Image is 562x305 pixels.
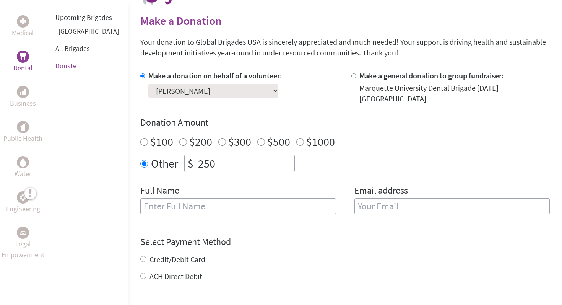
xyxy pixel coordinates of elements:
[20,123,26,131] img: Public Health
[13,63,32,73] p: Dental
[197,155,294,172] input: Enter Amount
[10,86,36,109] a: BusinessBusiness
[150,134,173,149] label: $100
[20,230,26,235] img: Legal Empowerment
[17,156,29,168] div: Water
[354,184,408,198] label: Email address
[306,134,335,149] label: $1000
[149,271,202,281] label: ACH Direct Debit
[13,51,32,73] a: DentalDental
[3,121,42,144] a: Public HealthPublic Health
[55,57,119,74] li: Donate
[20,194,26,201] img: Engineering
[354,198,550,214] input: Your Email
[189,134,212,149] label: $200
[17,191,29,204] div: Engineering
[15,156,31,179] a: WaterWater
[140,236,550,248] h4: Select Payment Method
[151,155,178,172] label: Other
[359,83,550,104] div: Marquette University Dental Brigade [DATE] [GEOGRAPHIC_DATA]
[359,71,504,80] label: Make a general donation to group fundraiser:
[10,98,36,109] p: Business
[149,254,205,264] label: Credit/Debit Card
[2,239,44,260] p: Legal Empowerment
[55,13,112,22] a: Upcoming Brigades
[58,27,119,36] a: [GEOGRAPHIC_DATA]
[228,134,251,149] label: $300
[12,15,34,38] a: MedicalMedical
[2,227,44,260] a: Legal EmpowermentLegal Empowerment
[3,133,42,144] p: Public Health
[17,51,29,63] div: Dental
[55,44,90,53] a: All Brigades
[17,86,29,98] div: Business
[140,198,336,214] input: Enter Full Name
[148,71,282,80] label: Make a donation on behalf of a volunteer:
[267,134,290,149] label: $500
[140,184,179,198] label: Full Name
[55,9,119,26] li: Upcoming Brigades
[20,18,26,24] img: Medical
[6,191,40,214] a: EngineeringEngineering
[20,53,26,60] img: Dental
[20,89,26,95] img: Business
[140,37,550,58] p: Your donation to Global Brigades USA is sincerely appreciated and much needed! Your support is dr...
[6,204,40,214] p: Engineering
[17,227,29,239] div: Legal Empowerment
[17,121,29,133] div: Public Health
[55,40,119,57] li: All Brigades
[20,158,26,166] img: Water
[17,15,29,28] div: Medical
[55,26,119,40] li: Panama
[15,168,31,179] p: Water
[140,116,550,129] h4: Donation Amount
[12,28,34,38] p: Medical
[140,14,550,28] h2: Make a Donation
[55,61,76,70] a: Donate
[185,155,197,172] div: $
